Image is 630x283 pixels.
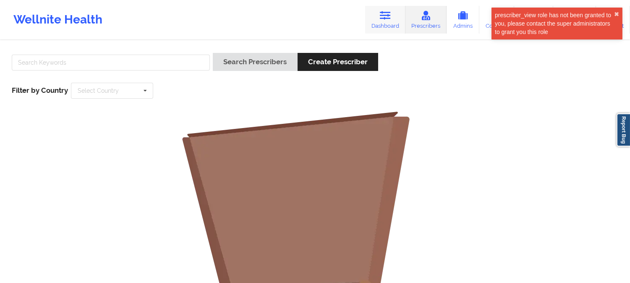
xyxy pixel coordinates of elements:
[365,6,405,34] a: Dashboard
[614,11,619,18] button: close
[298,53,378,71] button: Create Prescriber
[479,6,514,34] a: Coaches
[617,113,630,147] a: Report Bug
[405,6,447,34] a: Prescribers
[78,88,119,94] div: Select Country
[12,55,210,71] input: Search Keywords
[12,86,68,94] span: Filter by Country
[213,53,297,71] button: Search Prescribers
[495,11,614,36] div: prescriber_view role has not been granted to you, please contact the super administrators to gran...
[447,6,479,34] a: Admins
